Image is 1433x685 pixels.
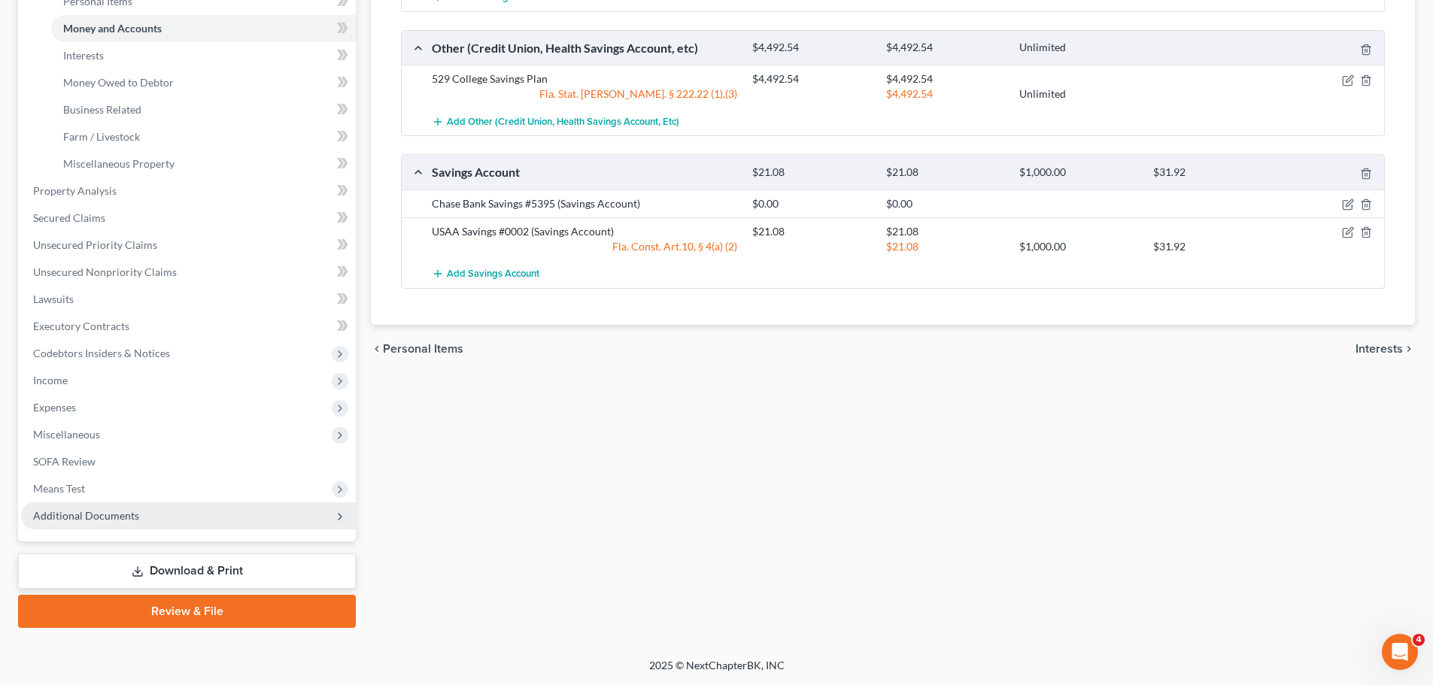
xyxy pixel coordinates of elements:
[745,71,878,86] div: $4,492.54
[33,347,170,359] span: Codebtors Insiders & Notices
[432,260,539,288] button: Add Savings Account
[33,184,117,197] span: Property Analysis
[33,482,85,495] span: Means Test
[424,164,745,180] div: Savings Account
[1012,239,1145,254] div: $1,000.00
[51,150,356,177] a: Miscellaneous Property
[21,448,356,475] a: SOFA Review
[1356,343,1415,355] button: Interests chevron_right
[424,71,745,86] div: 529 College Savings Plan
[63,76,174,89] span: Money Owed to Debtor
[51,123,356,150] a: Farm / Livestock
[424,86,745,102] div: Fla. Stat. [PERSON_NAME]. § 222.22 (1),(3)
[424,196,745,211] div: Chase Bank Savings #5395 (Savings Account)
[432,108,679,135] button: Add Other (Credit Union, Health Savings Account, etc)
[879,71,1012,86] div: $4,492.54
[879,86,1012,102] div: $4,492.54
[879,41,1012,55] div: $4,492.54
[879,165,1012,180] div: $21.08
[33,374,68,386] span: Income
[1382,634,1418,670] iframe: Intercom live chat
[33,455,96,468] span: SOFA Review
[51,42,356,69] a: Interests
[21,177,356,205] a: Property Analysis
[33,292,74,305] span: Lawsuits
[1146,239,1279,254] div: $31.92
[21,313,356,340] a: Executory Contracts
[1146,165,1279,180] div: $31.92
[51,69,356,96] a: Money Owed to Debtor
[51,96,356,123] a: Business Related
[63,22,162,35] span: Money and Accounts
[745,224,878,239] div: $21.08
[33,238,157,251] span: Unsecured Priority Claims
[879,196,1012,211] div: $0.00
[33,401,76,414] span: Expenses
[63,103,141,116] span: Business Related
[879,224,1012,239] div: $21.08
[745,41,878,55] div: $4,492.54
[447,268,539,280] span: Add Savings Account
[424,40,745,56] div: Other (Credit Union, Health Savings Account, etc)
[447,116,679,128] span: Add Other (Credit Union, Health Savings Account, etc)
[371,343,383,355] i: chevron_left
[1012,165,1145,180] div: $1,000.00
[1012,41,1145,55] div: Unlimited
[33,265,177,278] span: Unsecured Nonpriority Claims
[424,239,745,254] div: Fla. Const. Art.10, § 4(a) (2)
[63,130,140,143] span: Farm / Livestock
[33,320,129,332] span: Executory Contracts
[371,343,463,355] button: chevron_left Personal Items
[63,49,104,62] span: Interests
[33,211,105,224] span: Secured Claims
[745,165,878,180] div: $21.08
[21,232,356,259] a: Unsecured Priority Claims
[18,595,356,628] a: Review & File
[1403,343,1415,355] i: chevron_right
[33,428,100,441] span: Miscellaneous
[51,15,356,42] a: Money and Accounts
[21,286,356,313] a: Lawsuits
[879,239,1012,254] div: $21.08
[383,343,463,355] span: Personal Items
[1413,634,1425,646] span: 4
[424,224,745,239] div: USAA Savings #0002 (Savings Account)
[33,509,139,522] span: Additional Documents
[18,553,356,589] a: Download & Print
[1012,86,1145,102] div: Unlimited
[1356,343,1403,355] span: Interests
[288,658,1146,685] div: 2025 © NextChapterBK, INC
[21,205,356,232] a: Secured Claims
[21,259,356,286] a: Unsecured Nonpriority Claims
[745,196,878,211] div: $0.00
[63,157,175,170] span: Miscellaneous Property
